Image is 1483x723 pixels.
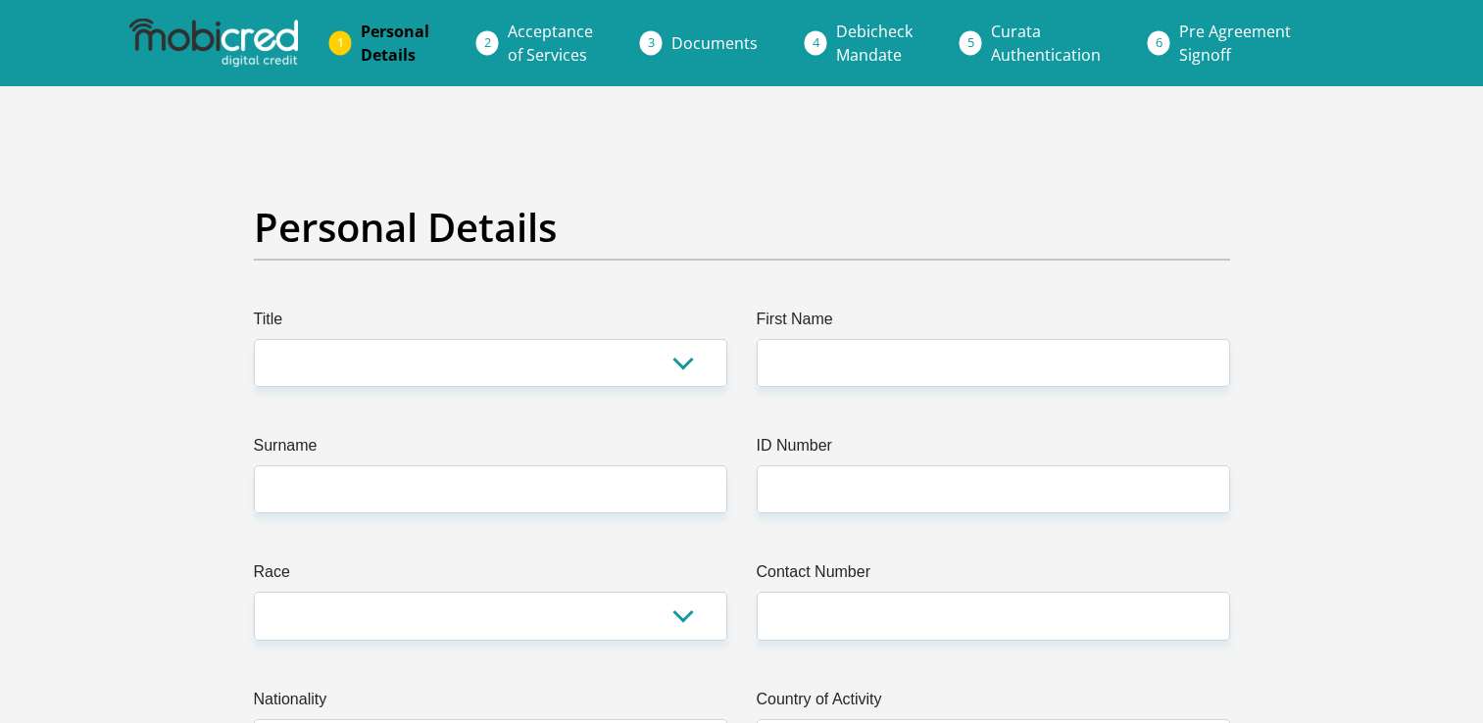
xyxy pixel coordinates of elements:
[254,204,1230,251] h2: Personal Details
[757,434,1230,465] label: ID Number
[254,308,727,339] label: Title
[1179,21,1291,66] span: Pre Agreement Signoff
[129,19,298,68] img: mobicred logo
[1163,12,1307,74] a: Pre AgreementSignoff
[757,560,1230,592] label: Contact Number
[254,560,727,592] label: Race
[820,12,928,74] a: DebicheckMandate
[361,21,429,66] span: Personal Details
[991,21,1101,66] span: Curata Authentication
[345,12,445,74] a: PersonalDetails
[836,21,913,66] span: Debicheck Mandate
[656,24,773,63] a: Documents
[254,434,727,465] label: Surname
[975,12,1116,74] a: CurataAuthentication
[492,12,609,74] a: Acceptanceof Services
[757,592,1230,640] input: Contact Number
[254,465,727,513] input: Surname
[757,308,1230,339] label: First Name
[508,21,593,66] span: Acceptance of Services
[671,32,758,54] span: Documents
[757,339,1230,387] input: First Name
[757,465,1230,513] input: ID Number
[254,688,727,719] label: Nationality
[757,688,1230,719] label: Country of Activity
